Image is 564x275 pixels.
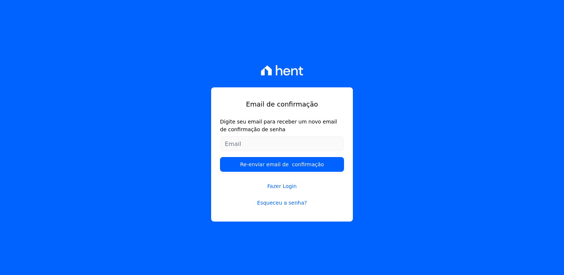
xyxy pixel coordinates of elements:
[220,157,344,172] input: Re-enviar email de confirmação
[220,136,344,151] input: Email
[220,99,344,109] h1: Email de confirmação
[220,199,344,207] a: Esqueceu a senha?
[220,173,344,190] a: Fazer Login
[220,118,344,133] label: Digite seu email para receber um novo email de confirmação de senha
